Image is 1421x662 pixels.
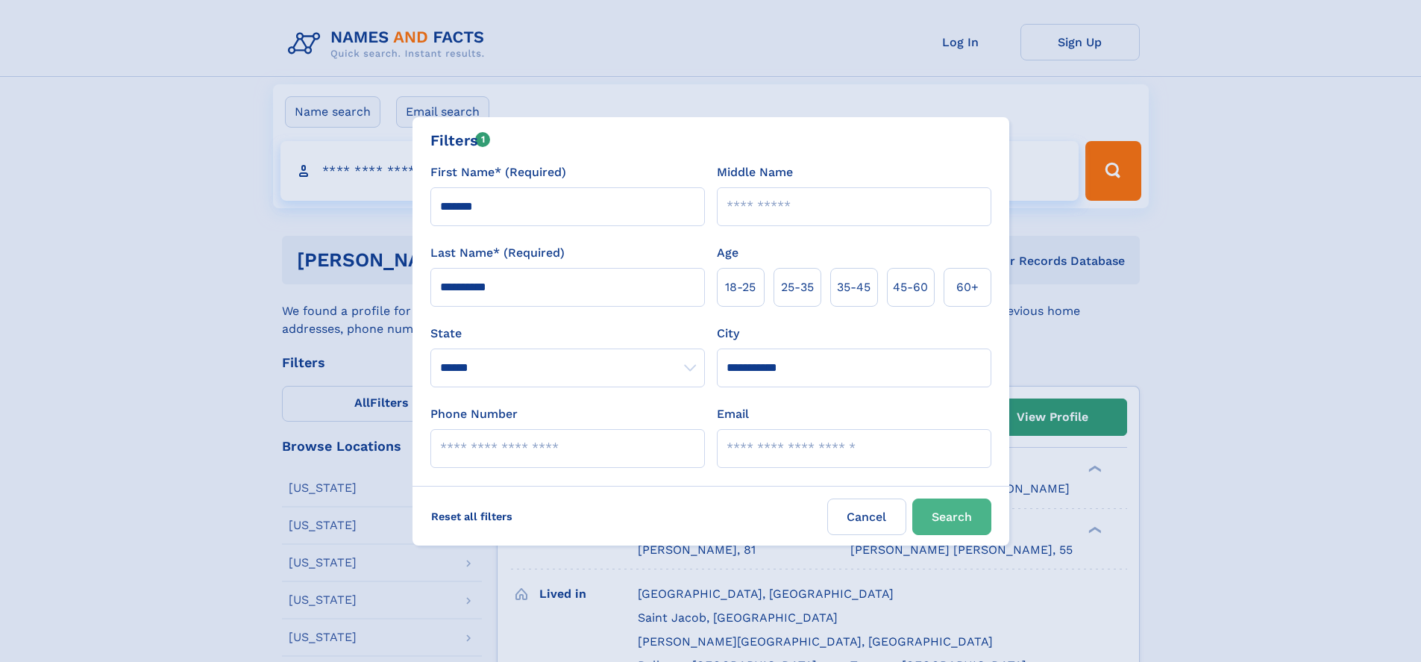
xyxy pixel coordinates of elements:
[430,163,566,181] label: First Name* (Required)
[781,278,814,296] span: 25‑35
[725,278,756,296] span: 18‑25
[717,405,749,423] label: Email
[837,278,871,296] span: 35‑45
[430,405,518,423] label: Phone Number
[717,244,738,262] label: Age
[430,129,491,152] div: Filters
[956,278,979,296] span: 60+
[717,325,739,343] label: City
[893,278,928,296] span: 45‑60
[421,499,522,534] label: Reset all filters
[430,325,705,343] label: State
[430,244,565,262] label: Last Name* (Required)
[912,499,991,535] button: Search
[827,499,906,535] label: Cancel
[717,163,793,181] label: Middle Name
